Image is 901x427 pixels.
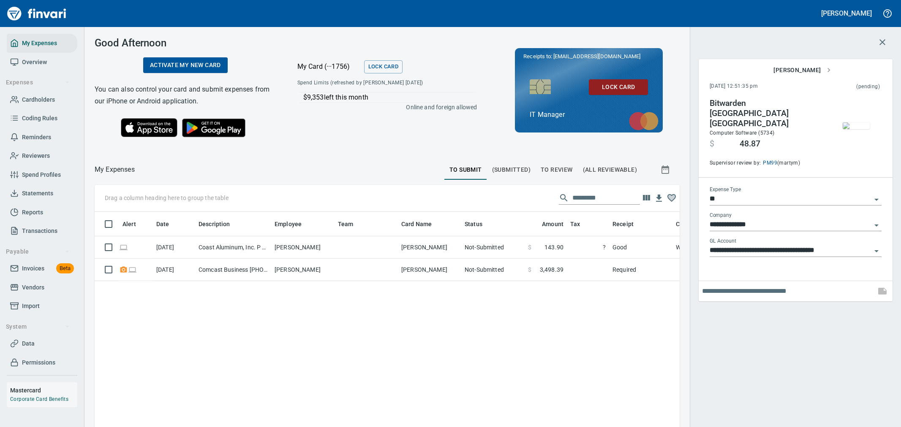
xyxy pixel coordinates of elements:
[570,243,606,251] span: Unable to determine tax
[570,219,580,229] span: Tax
[364,60,403,73] button: Lock Card
[770,62,834,78] button: [PERSON_NAME]
[528,265,531,274] span: $
[153,259,195,281] td: [DATE]
[10,386,77,395] h6: Mastercard
[612,219,634,229] span: Receipt
[583,165,637,175] span: (All Reviewable)
[710,98,825,129] h4: Bitwarden [GEOGRAPHIC_DATA] [GEOGRAPHIC_DATA]
[625,108,663,135] img: mastercard.svg
[121,118,177,137] img: Download on the App Store
[872,281,893,301] span: This records your note into the expense
[22,207,43,218] span: Reports
[710,139,714,149] span: $
[871,219,882,231] button: Open
[7,297,77,316] a: Import
[7,109,77,128] a: Coding Rules
[871,194,882,205] button: Open
[819,7,874,20] button: [PERSON_NAME]
[843,122,870,129] img: receipts%2Ftapani%2F2025-08-24%2FwRyD7Dpi8Aanou5rLXT8HKXjbai2__j7PIe3UvL7WDc7HB4TI8.jpg
[10,396,68,402] a: Corporate Card Benefits
[95,84,276,107] h6: You can also control your card and submit expenses from our iPhone or Android application.
[297,79,449,87] span: Spend Limits (refreshed by [PERSON_NAME] [DATE])
[271,259,335,281] td: [PERSON_NAME]
[7,353,77,372] a: Permissions
[740,139,760,149] span: 48.87
[7,222,77,241] a: Transactions
[710,82,807,91] span: [DATE] 12:51:35 pm
[7,34,77,53] a: My Expenses
[22,151,50,161] span: Reviewers
[553,52,641,60] span: [EMAIL_ADDRESS][DOMAIN_NAME]
[150,60,221,70] span: Activate my new card
[710,159,825,168] span: Supervisor review by: (martym)
[530,110,648,120] p: IT Manager
[303,92,476,103] p: $9,353 left this month
[761,160,777,166] a: PM99
[95,165,135,175] p: My Expenses
[6,246,70,257] span: Payable
[672,236,884,259] td: Work Order (1)
[6,77,70,88] span: Expenses
[143,57,228,73] a: Activate my new card
[128,267,137,272] span: Online transaction
[199,219,230,229] span: Description
[461,236,525,259] td: Not-Submitted
[122,219,136,229] span: Alert
[3,244,73,259] button: Payable
[7,203,77,222] a: Reports
[710,239,736,244] label: GL Account
[653,192,665,205] button: Download Table
[544,243,563,251] span: 143.90
[401,219,432,229] span: Card Name
[95,165,135,175] nav: breadcrumb
[872,32,893,52] button: Close transaction
[7,128,77,147] a: Reminders
[22,95,55,105] span: Cardholders
[3,75,73,90] button: Expenses
[821,9,872,18] h5: [PERSON_NAME]
[596,82,641,92] span: Lock Card
[7,53,77,72] a: Overview
[640,192,653,204] button: Choose columns to display
[177,114,250,142] img: Get it on Google Play
[338,219,365,229] span: Team
[56,264,74,273] span: Beta
[7,184,77,203] a: Statements
[22,282,44,293] span: Vendors
[465,219,482,229] span: Status
[153,236,195,259] td: [DATE]
[540,265,563,274] span: 3,498.39
[156,219,180,229] span: Date
[119,267,128,272] span: Receipt Required
[449,165,482,175] span: To Submit
[22,357,55,368] span: Permissions
[95,37,276,49] h3: Good Afternoon
[22,301,40,311] span: Import
[541,165,573,175] span: To Review
[5,3,68,24] img: Finvari
[710,130,775,136] span: Computer Software (5734)
[7,278,77,297] a: Vendors
[275,219,313,229] span: Employee
[531,219,563,229] span: Amount
[22,338,35,349] span: Data
[398,259,461,281] td: [PERSON_NAME]
[609,236,672,259] td: Good
[710,187,741,192] label: Expense Type
[271,236,335,259] td: [PERSON_NAME]
[612,219,645,229] span: Receipt
[570,243,606,251] span: ?
[665,192,678,204] button: Column choices favorited. Click to reset to default
[199,219,241,229] span: Description
[22,57,47,68] span: Overview
[22,188,53,199] span: Statements
[570,219,591,229] span: Tax
[297,62,361,72] p: My Card (···1756)
[710,213,732,218] label: Company
[195,259,271,281] td: Comcast Business [PHONE_NUMBER] [GEOGRAPHIC_DATA]
[523,52,654,61] p: Receipts to:
[7,334,77,353] a: Data
[676,219,695,229] span: Coding
[3,319,73,335] button: System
